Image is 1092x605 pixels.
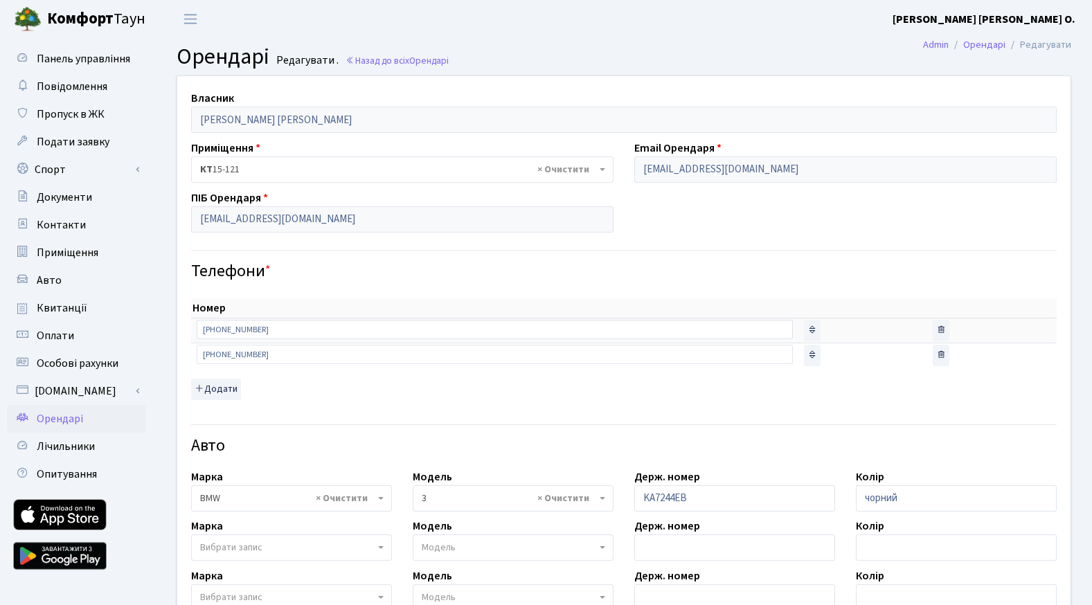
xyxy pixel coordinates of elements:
span: <b>КТ</b>&nbsp;&nbsp;&nbsp;&nbsp;15-121 [200,163,596,177]
span: Лічильники [37,439,95,454]
span: Видалити всі елементи [537,163,589,177]
a: [PERSON_NAME] [PERSON_NAME] О. [893,11,1075,28]
span: Пропуск в ЖК [37,107,105,122]
h4: Телефони [191,262,1057,282]
a: Лічильники [7,433,145,460]
label: Колір [856,469,884,485]
span: Особові рахунки [37,356,118,371]
span: Опитування [37,467,97,482]
a: Admin [923,37,949,52]
nav: breadcrumb [902,30,1092,60]
a: Приміщення [7,239,145,267]
a: Авто [7,267,145,294]
label: Колір [856,568,884,584]
a: Контакти [7,211,145,239]
span: Видалити всі елементи [316,491,368,505]
span: 3 [422,491,596,505]
a: Особові рахунки [7,350,145,377]
input: Буде використано в якості логіна [634,156,1057,183]
button: Додати [191,379,241,400]
span: Видалити всі елементи [537,491,589,505]
span: Оплати [37,328,74,343]
a: Документи [7,183,145,211]
span: Документи [37,190,92,205]
a: Орендарі [7,405,145,433]
label: Email Орендаря [634,140,722,156]
span: Подати заявку [37,134,109,150]
a: Орендарі [963,37,1005,52]
a: [DOMAIN_NAME] [7,377,145,405]
a: Спорт [7,156,145,183]
b: [PERSON_NAME] [PERSON_NAME] О. [893,12,1075,27]
span: Орендарі [177,41,269,73]
label: Держ. номер [634,518,700,534]
a: Квитанції [7,294,145,322]
a: Опитування [7,460,145,488]
label: Марка [191,469,223,485]
label: Держ. номер [634,568,700,584]
span: Приміщення [37,245,98,260]
span: BMW [191,485,392,512]
small: Редагувати . [274,54,339,67]
label: Модель [413,518,452,534]
a: Подати заявку [7,128,145,156]
a: Панель управління [7,45,145,73]
label: Приміщення [191,140,260,156]
button: Переключити навігацію [173,8,208,30]
a: Повідомлення [7,73,145,100]
span: Орендарі [409,54,449,67]
label: Колір [856,518,884,534]
span: Панель управління [37,51,130,66]
a: Назад до всіхОрендарі [346,54,449,67]
span: <b>КТ</b>&nbsp;&nbsp;&nbsp;&nbsp;15-121 [191,156,614,183]
span: Орендарі [37,411,83,426]
img: logo.png [14,6,42,33]
span: BMW [200,491,375,505]
label: Модель [413,568,452,584]
span: Модель [422,590,456,604]
label: Модель [413,469,452,485]
label: Держ. номер [634,469,700,485]
label: ПІБ Орендаря [191,190,268,206]
li: Редагувати [1005,37,1071,53]
h4: Авто [191,436,1057,456]
span: Вибрати запис [200,541,262,554]
a: Пропуск в ЖК [7,100,145,128]
span: Повідомлення [37,79,107,94]
th: Номер [191,298,798,318]
span: 3 [413,485,614,512]
span: Авто [37,273,62,288]
label: Марка [191,568,223,584]
span: Вибрати запис [200,590,262,604]
span: Таун [47,8,145,31]
label: Марка [191,518,223,534]
span: Модель [422,541,456,554]
label: Власник [191,90,234,107]
b: Комфорт [47,8,114,30]
span: Контакти [37,217,86,233]
span: Квитанції [37,300,87,316]
a: Оплати [7,322,145,350]
b: КТ [200,163,213,177]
